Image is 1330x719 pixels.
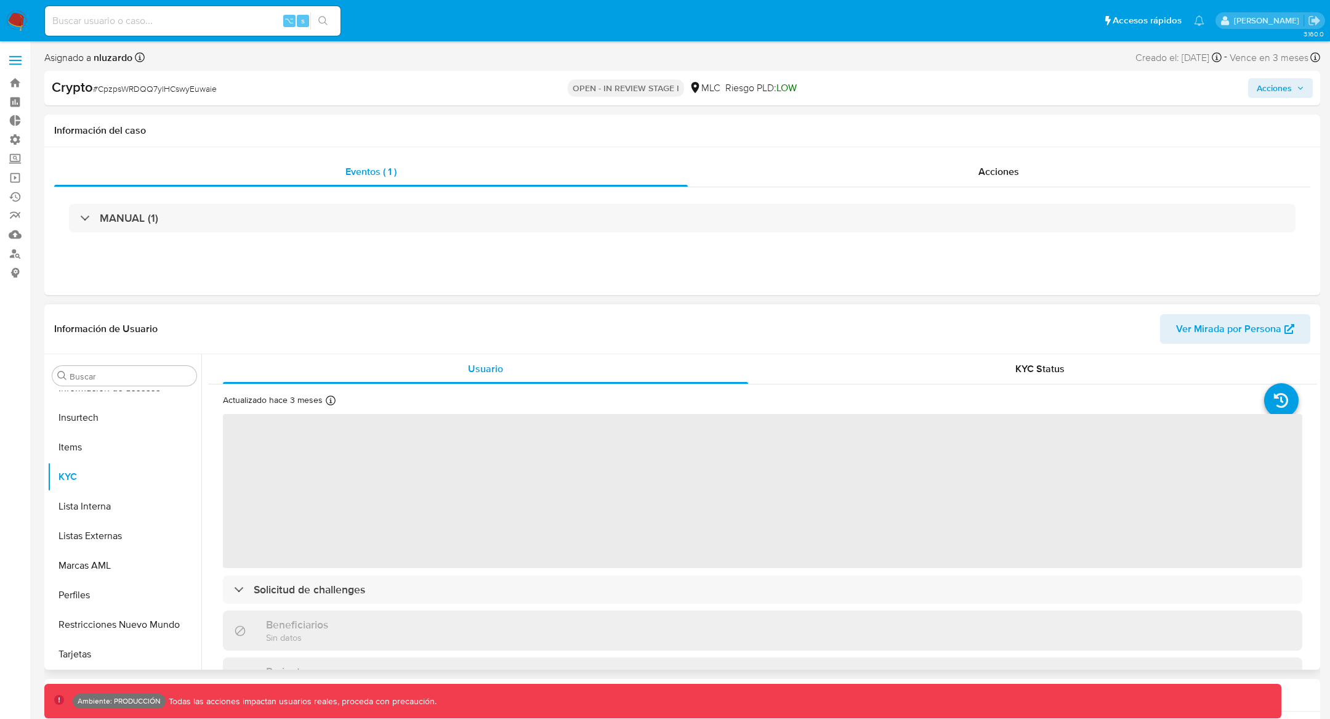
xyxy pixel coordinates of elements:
span: Eventos ( 1 ) [345,165,397,179]
p: Ambiente: PRODUCCIÓN [78,699,161,704]
span: Vence en 3 meses [1230,51,1308,65]
b: Crypto [52,77,93,97]
a: Notificaciones [1194,15,1204,26]
button: Marcas AML [47,551,201,580]
button: Lista Interna [47,492,201,521]
p: Sin datos [266,632,328,643]
p: Todas las acciones impactan usuarios reales, proceda con precaución. [166,696,437,707]
button: Ver Mirada por Persona [1160,314,1310,344]
div: BeneficiariosSin datos [223,611,1302,651]
h1: Información del caso [54,124,1310,137]
h3: MANUAL (1) [100,211,158,225]
span: KYC Status [1015,362,1065,376]
p: Actualizado hace 3 meses [223,394,323,406]
span: ⌥ [284,15,294,26]
input: Buscar usuario o caso... [45,13,341,29]
button: Insurtech [47,403,201,433]
div: Creado el: [DATE] [1135,49,1222,66]
span: # CpzpsWRDQQ7ylHCswyEuwaie [93,83,217,95]
button: Items [47,433,201,462]
span: Accesos rápidos [1113,14,1182,27]
button: search-icon [310,12,336,30]
span: Usuario [468,362,503,376]
span: ‌ [223,414,1302,568]
button: Perfiles [47,580,201,610]
span: - [1224,49,1227,66]
h3: Parientes [266,665,312,678]
div: MLC [689,81,720,95]
button: KYC [47,462,201,492]
h1: Información de Usuario [54,323,158,335]
span: Riesgo PLD: [725,81,797,95]
p: OPEN - IN REVIEW STAGE I [568,79,684,97]
span: Acciones [978,165,1019,179]
span: s [301,15,305,26]
a: Salir [1308,14,1321,27]
button: Tarjetas [47,640,201,669]
div: Parientes [223,657,1302,697]
button: Acciones [1248,78,1313,98]
div: Solicitud de challenges [223,575,1302,604]
p: stella.andriano@mercadolibre.com [1234,15,1304,26]
span: Acciones [1257,78,1292,98]
span: LOW [776,81,797,95]
b: nluzardo [91,51,132,65]
h3: Beneficiarios [266,618,328,632]
h3: Solicitud de challenges [254,583,365,596]
button: Listas Externas [47,521,201,551]
div: MANUAL (1) [69,204,1296,232]
span: Asignado a [44,51,132,65]
button: Restricciones Nuevo Mundo [47,610,201,640]
button: Buscar [57,371,67,381]
input: Buscar [70,371,191,382]
span: Ver Mirada por Persona [1176,314,1281,344]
